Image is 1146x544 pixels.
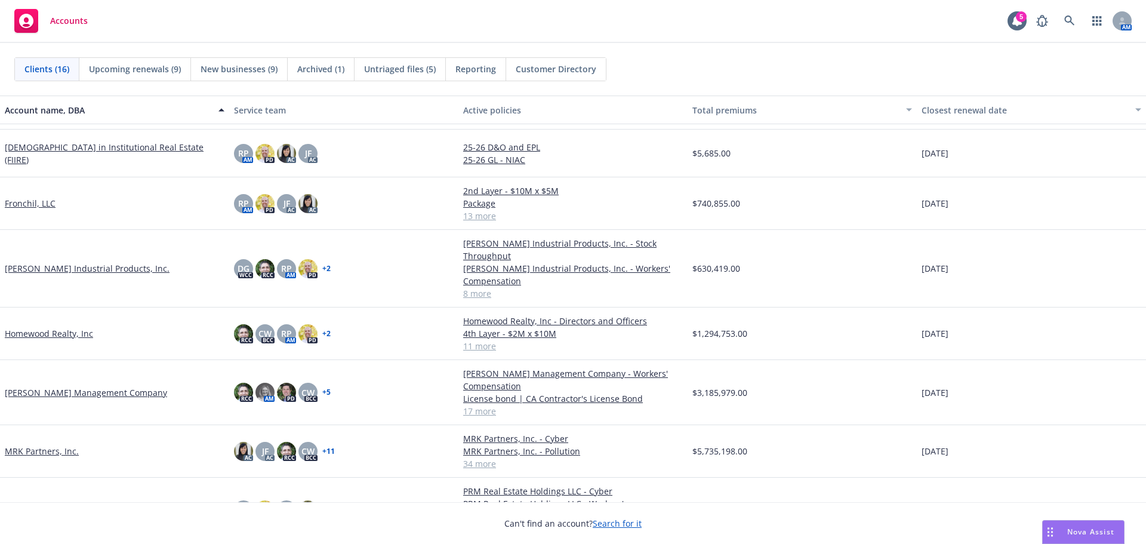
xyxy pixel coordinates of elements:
img: photo [277,144,296,163]
span: JF [305,147,312,159]
span: Nova Assist [1067,527,1114,537]
span: [DATE] [922,327,948,340]
span: $1,294,753.00 [692,327,747,340]
a: Homewood Realty, Inc [5,327,93,340]
a: [PERSON_NAME] Industrial Products, Inc. [5,262,170,275]
img: photo [234,324,253,343]
img: photo [277,383,296,402]
a: + 5 [322,389,331,396]
span: JF [262,445,269,457]
div: Active policies [463,104,683,116]
a: 4th Layer - $2M x $10M [463,327,683,340]
span: [DATE] [922,147,948,159]
div: 5 [1016,11,1027,22]
span: Clients (16) [24,63,69,75]
div: Closest renewal date [922,104,1128,116]
a: Report a Bug [1030,9,1054,33]
span: Archived (1) [297,63,344,75]
a: 25-26 D&O and EPL [463,141,683,153]
span: CW [301,386,315,399]
span: [DATE] [922,386,948,399]
span: $740,855.00 [692,197,740,210]
span: Upcoming renewals (9) [89,63,181,75]
a: + 11 [322,448,335,455]
span: [DATE] [922,445,948,457]
a: PRM Real Estate Holdings LLC - Workers' Compensation [463,497,683,523]
img: photo [255,144,275,163]
a: + 2 [322,265,331,272]
img: photo [298,324,318,343]
a: [PERSON_NAME] Industrial Products, Inc. - Workers' Compensation [463,262,683,287]
span: New businesses (9) [201,63,278,75]
a: [PERSON_NAME] Management Company [5,386,167,399]
span: RP [281,327,292,340]
a: 2nd Layer - $10M x $5M [463,185,683,197]
span: RP [238,147,249,159]
a: Homewood Realty, Inc - Directors and Officers [463,315,683,327]
button: Nova Assist [1042,520,1125,544]
img: photo [298,500,318,520]
div: Account name, DBA [5,104,211,116]
img: photo [234,383,253,402]
img: photo [298,194,318,213]
a: [PERSON_NAME] Industrial Products, Inc. - Stock Throughput [463,237,683,262]
a: Switch app [1085,9,1109,33]
span: DG [238,262,249,275]
div: Total premiums [692,104,899,116]
span: $630,419.00 [692,262,740,275]
span: CW [258,327,272,340]
a: 25-26 GL - NIAC [463,153,683,166]
div: Service team [234,104,454,116]
span: $5,685.00 [692,147,731,159]
div: Drag to move [1043,521,1058,543]
a: Search [1058,9,1082,33]
img: photo [255,500,275,520]
img: photo [277,442,296,461]
span: Can't find an account? [504,517,642,530]
a: Package [463,197,683,210]
a: PRM Real Estate Holdings LLC - Cyber [463,485,683,497]
a: License bond | CA Contractor's License Bond [463,392,683,405]
a: MRK Partners, Inc. - Cyber [463,432,683,445]
a: MRK Partners, Inc. [5,445,79,457]
span: Untriaged files (5) [364,63,436,75]
span: Customer Directory [516,63,596,75]
img: photo [255,259,275,278]
img: photo [298,259,318,278]
span: Accounts [50,16,88,26]
span: RP [238,197,249,210]
span: $5,735,198.00 [692,445,747,457]
a: 17 more [463,405,683,417]
span: CW [301,445,315,457]
span: [DATE] [922,197,948,210]
a: Search for it [593,518,642,529]
a: + 2 [322,330,331,337]
button: Active policies [458,96,688,124]
a: [DEMOGRAPHIC_DATA] in Institutional Real Estate (FIIRE) [5,141,224,166]
a: 8 more [463,287,683,300]
button: Total premiums [688,96,917,124]
span: [DATE] [922,262,948,275]
a: Accounts [10,4,93,38]
a: 11 more [463,340,683,352]
button: Closest renewal date [917,96,1146,124]
span: JF [284,197,290,210]
a: 13 more [463,210,683,222]
button: Service team [229,96,458,124]
span: $3,185,979.00 [692,386,747,399]
a: 34 more [463,457,683,470]
a: MRK Partners, Inc. - Pollution [463,445,683,457]
img: photo [255,383,275,402]
span: Reporting [455,63,496,75]
a: [PERSON_NAME] Management Company - Workers' Compensation [463,367,683,392]
a: Fronchil, LLC [5,197,56,210]
span: RP [281,262,292,275]
img: photo [234,442,253,461]
img: photo [255,194,275,213]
